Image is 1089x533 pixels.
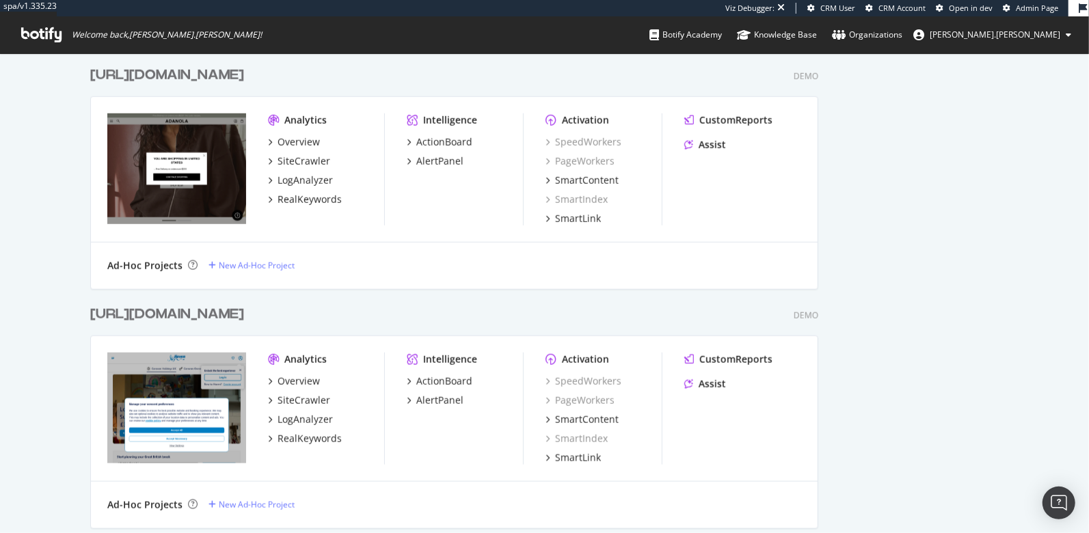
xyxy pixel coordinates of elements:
[90,305,250,325] a: [URL][DOMAIN_NAME]
[278,135,320,149] div: Overview
[268,193,342,206] a: RealKeywords
[555,451,601,465] div: SmartLink
[546,413,619,426] a: SmartContent
[407,135,472,149] a: ActionBoard
[268,174,333,187] a: LogAnalyzer
[649,16,722,53] a: Botify Academy
[699,377,726,391] div: Assist
[1043,487,1075,519] div: Open Intercom Messenger
[684,138,726,152] a: Assist
[278,432,342,446] div: RealKeywords
[737,28,817,42] div: Knowledge Base
[546,154,615,168] a: PageWorkers
[407,374,472,388] a: ActionBoard
[699,353,772,366] div: CustomReports
[546,193,608,206] a: SmartIndex
[219,260,295,271] div: New Ad-Hoc Project
[423,353,477,366] div: Intelligence
[555,174,619,187] div: SmartContent
[219,499,295,510] div: New Ad-Hoc Project
[562,113,609,127] div: Activation
[832,16,902,53] a: Organizations
[878,3,926,13] span: CRM Account
[90,66,250,85] a: [URL][DOMAIN_NAME]
[278,193,342,206] div: RealKeywords
[546,394,615,407] a: PageWorkers
[416,135,472,149] div: ActionBoard
[725,3,775,14] div: Viz Debugger:
[209,499,295,510] a: New Ad-Hoc Project
[1003,3,1058,14] a: Admin Page
[284,113,327,127] div: Analytics
[737,16,817,53] a: Knowledge Base
[90,66,244,85] div: [URL][DOMAIN_NAME]
[416,154,463,168] div: AlertPanel
[684,377,726,391] a: Assist
[546,451,601,465] a: SmartLink
[107,259,183,273] div: Ad-Hoc Projects
[278,374,320,388] div: Overview
[546,374,621,388] a: SpeedWorkers
[794,70,818,82] div: Demo
[546,174,619,187] a: SmartContent
[1016,3,1058,13] span: Admin Page
[930,29,1060,40] span: emma.mcgillis
[555,212,601,225] div: SmartLink
[407,154,463,168] a: AlertPanel
[902,24,1082,46] button: [PERSON_NAME].[PERSON_NAME]
[865,3,926,14] a: CRM Account
[278,174,333,187] div: LogAnalyzer
[209,260,295,271] a: New Ad-Hoc Project
[684,113,772,127] a: CustomReports
[555,413,619,426] div: SmartContent
[699,138,726,152] div: Assist
[278,154,330,168] div: SiteCrawler
[546,135,621,149] a: SpeedWorkers
[72,29,262,40] span: Welcome back, [PERSON_NAME].[PERSON_NAME] !
[423,113,477,127] div: Intelligence
[684,353,772,366] a: CustomReports
[268,374,320,388] a: Overview
[562,353,609,366] div: Activation
[794,310,818,321] div: Demo
[268,135,320,149] a: Overview
[107,353,246,463] img: Aug11crawls_haven.com/_bbl
[416,394,463,407] div: AlertPanel
[268,432,342,446] a: RealKeywords
[407,394,463,407] a: AlertPanel
[284,353,327,366] div: Analytics
[268,394,330,407] a: SiteCrawler
[832,28,902,42] div: Organizations
[107,498,183,512] div: Ad-Hoc Projects
[807,3,855,14] a: CRM User
[107,113,246,224] img: Aug11crawls_adanola.com/_bbl
[278,413,333,426] div: LogAnalyzer
[268,413,333,426] a: LogAnalyzer
[90,305,244,325] div: [URL][DOMAIN_NAME]
[268,154,330,168] a: SiteCrawler
[546,432,608,446] a: SmartIndex
[546,212,601,225] a: SmartLink
[699,113,772,127] div: CustomReports
[649,28,722,42] div: Botify Academy
[416,374,472,388] div: ActionBoard
[936,3,993,14] a: Open in dev
[949,3,993,13] span: Open in dev
[278,394,330,407] div: SiteCrawler
[820,3,855,13] span: CRM User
